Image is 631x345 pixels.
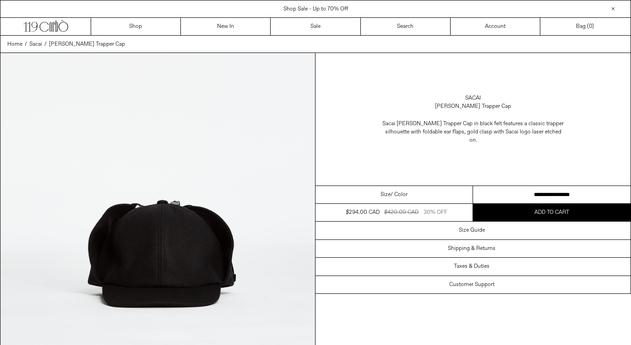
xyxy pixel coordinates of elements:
[391,191,408,199] span: / Color
[361,18,451,35] a: Search
[534,209,569,216] span: Add to cart
[91,18,181,35] a: Shop
[271,18,360,35] a: Sale
[44,40,47,48] span: /
[283,5,348,13] a: Shop Sale - Up to 70% Off
[29,40,42,48] a: Sacai
[424,208,447,217] div: 30% OFF
[7,41,22,48] span: Home
[346,208,380,217] div: $294.00 CAD
[381,191,391,199] span: Size
[465,94,481,102] a: Sacai
[589,22,594,31] span: )
[384,208,419,217] div: $420.00 CAD
[381,120,565,144] span: Sacai [PERSON_NAME] Trapper Cap in black felt features a classic trapper silhouette with foldable...
[49,41,125,48] span: [PERSON_NAME] Trapper Cap
[449,281,495,288] h3: Customer Support
[451,18,540,35] a: Account
[25,40,27,48] span: /
[459,227,485,234] h3: Size Guide
[29,41,42,48] span: Sacai
[448,245,495,252] h3: Shipping & Returns
[454,263,490,270] h3: Taxes & Duties
[49,40,125,48] a: [PERSON_NAME] Trapper Cap
[181,18,271,35] a: New In
[473,204,631,221] button: Add to cart
[540,18,630,35] a: Bag ()
[7,40,22,48] a: Home
[589,23,592,30] span: 0
[435,102,511,111] div: [PERSON_NAME] Trapper Cap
